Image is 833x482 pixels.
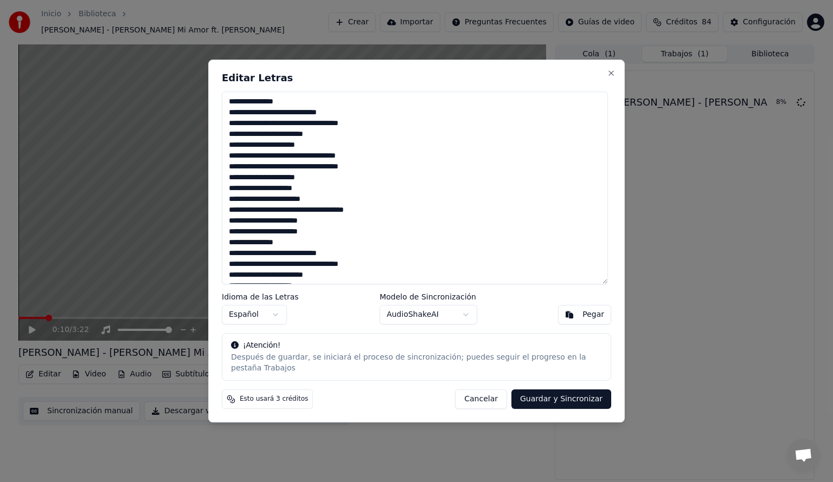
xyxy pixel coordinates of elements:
[558,305,611,324] button: Pegar
[222,73,611,83] h2: Editar Letras
[231,352,602,374] div: Después de guardar, se iniciará el proceso de sincronización; puedes seguir el progreso en la pes...
[455,389,507,409] button: Cancelar
[380,293,477,301] label: Modelo de Sincronización
[240,395,308,403] span: Esto usará 3 créditos
[222,293,299,301] label: Idioma de las Letras
[582,309,604,320] div: Pegar
[511,389,611,409] button: Guardar y Sincronizar
[231,340,602,351] div: ¡Atención!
